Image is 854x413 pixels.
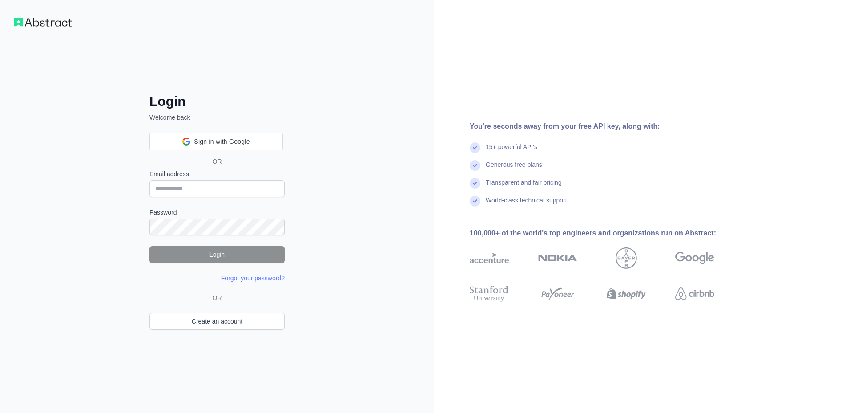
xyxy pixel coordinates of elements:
[470,247,509,269] img: accenture
[470,196,480,206] img: check mark
[149,133,283,150] div: Sign in with Google
[149,246,285,263] button: Login
[149,93,285,109] h2: Login
[607,284,646,304] img: shopify
[149,170,285,178] label: Email address
[149,313,285,330] a: Create an account
[194,137,250,146] span: Sign in with Google
[486,160,542,178] div: Generous free plans
[486,178,562,196] div: Transparent and fair pricing
[538,284,577,304] img: payoneer
[209,293,226,302] span: OR
[538,247,577,269] img: nokia
[486,196,567,214] div: World-class technical support
[470,142,480,153] img: check mark
[205,157,229,166] span: OR
[675,247,714,269] img: google
[616,247,637,269] img: bayer
[149,113,285,122] p: Welcome back
[486,142,537,160] div: 15+ powerful API's
[14,18,72,27] img: Workflow
[470,121,743,132] div: You're seconds away from your free API key, along with:
[470,178,480,189] img: check mark
[470,284,509,304] img: stanford university
[149,208,285,217] label: Password
[675,284,714,304] img: airbnb
[470,160,480,171] img: check mark
[470,228,743,239] div: 100,000+ of the world's top engineers and organizations run on Abstract:
[221,275,285,282] a: Forgot your password?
